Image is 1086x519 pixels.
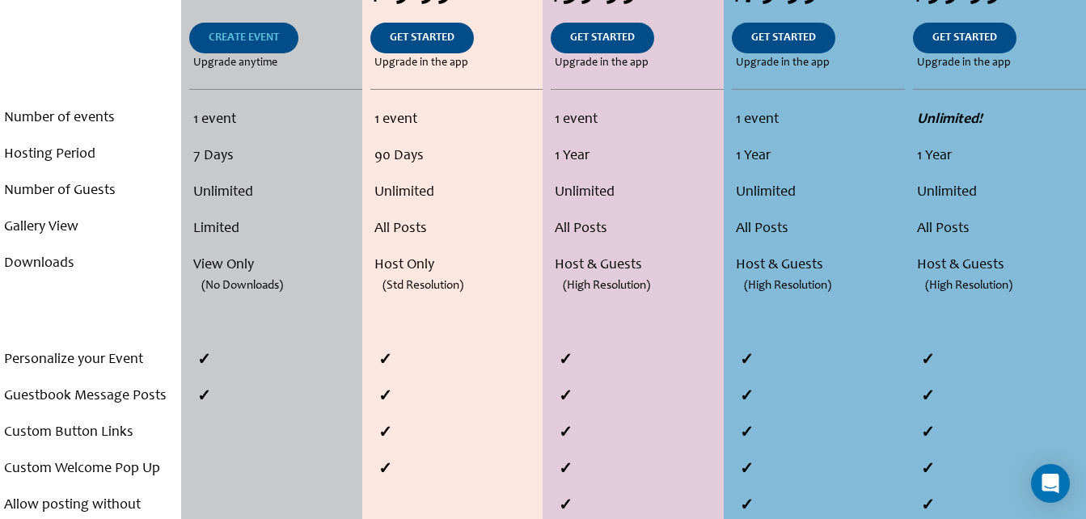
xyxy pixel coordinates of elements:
[370,23,474,53] a: GET STARTED
[89,57,92,69] span: .
[382,268,463,304] span: (Std Resolution)
[201,268,283,304] span: (No Downloads)
[917,53,1011,73] span: Upgrade in the app
[1031,464,1070,503] div: Open Intercom Messenger
[193,175,357,211] li: Unlimited
[932,32,997,44] span: GET STARTED
[374,138,539,175] li: 90 Days
[555,175,720,211] li: Unlimited
[209,32,279,44] span: CREATE EVENT
[917,138,1082,175] li: 1 Year
[555,53,649,73] span: Upgrade in the app
[736,247,901,284] li: Host & Guests
[736,102,901,138] li: 1 event
[4,415,177,451] li: Custom Button Links
[374,102,539,138] li: 1 event
[4,137,177,173] li: Hosting Period
[736,53,830,73] span: Upgrade in the app
[193,247,357,284] li: View Only
[563,268,650,304] span: (High Resolution)
[917,112,982,127] strong: Unlimited!
[374,53,468,73] span: Upgrade in the app
[4,342,177,378] li: Personalize your Event
[193,102,357,138] li: 1 event
[4,173,177,209] li: Number of Guests
[189,23,298,53] a: CREATE EVENT
[570,32,635,44] span: GET STARTED
[374,175,539,211] li: Unlimited
[751,32,816,44] span: GET STARTED
[555,138,720,175] li: 1 Year
[917,175,1082,211] li: Unlimited
[555,102,720,138] li: 1 event
[374,247,539,284] li: Host Only
[917,247,1082,284] li: Host & Guests
[744,268,831,304] span: (High Resolution)
[4,378,177,415] li: Guestbook Message Posts
[917,211,1082,247] li: All Posts
[551,23,654,53] a: GET STARTED
[89,32,92,44] span: .
[736,138,901,175] li: 1 Year
[736,175,901,211] li: Unlimited
[4,209,177,246] li: Gallery View
[913,23,1016,53] a: GET STARTED
[736,211,901,247] li: All Posts
[70,23,112,53] a: .
[4,100,177,137] li: Number of events
[732,23,835,53] a: GET STARTED
[193,138,357,175] li: 7 Days
[925,268,1012,304] span: (High Resolution)
[390,32,454,44] span: GET STARTED
[193,53,277,73] span: Upgrade anytime
[4,451,177,487] li: Custom Welcome Pop Up
[374,211,539,247] li: All Posts
[555,211,720,247] li: All Posts
[193,211,357,247] li: Limited
[555,247,720,284] li: Host & Guests
[4,246,177,282] li: Downloads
